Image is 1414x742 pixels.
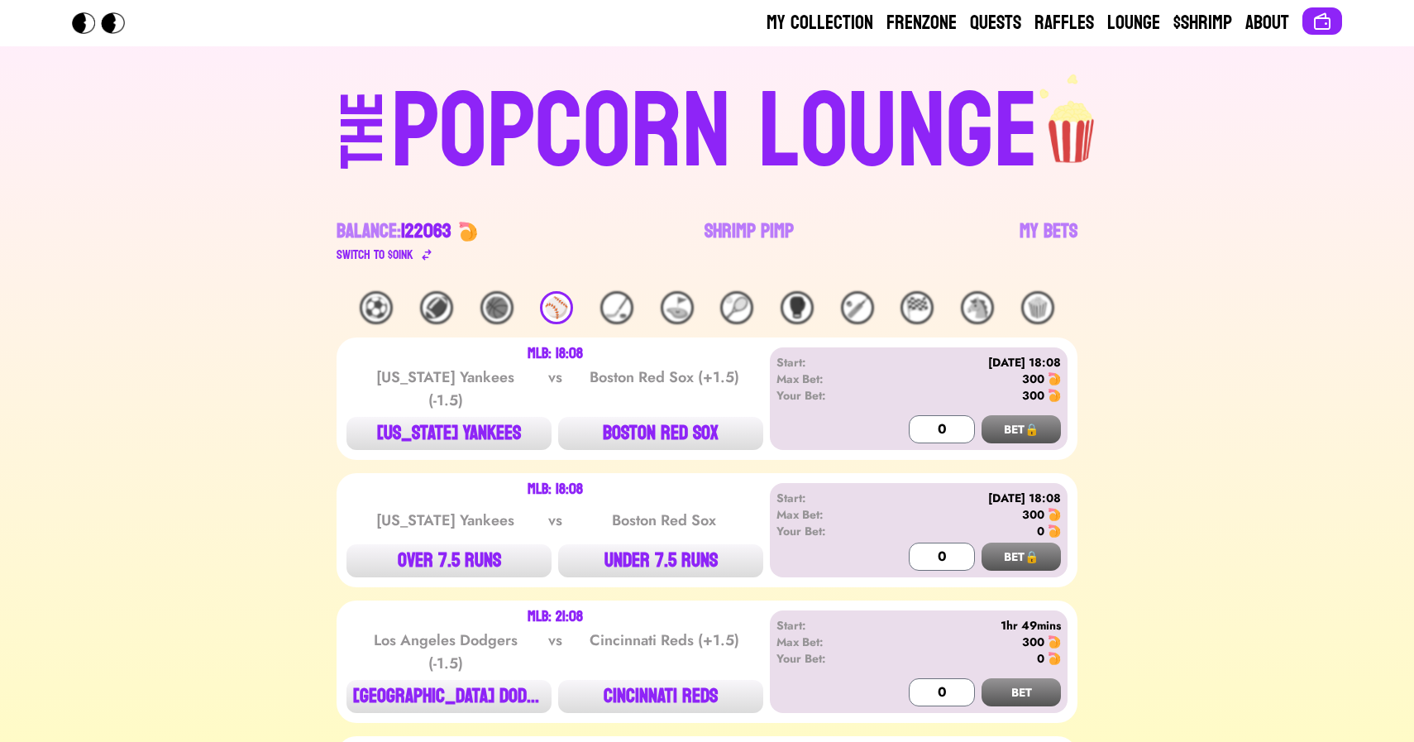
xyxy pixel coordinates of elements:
div: 🏁 [900,291,934,324]
div: 🏏 [841,291,874,324]
button: BET🔒 [982,543,1061,571]
div: vs [545,366,566,412]
a: Shrimp Pimp [705,218,794,265]
button: BOSTON RED SOX [558,417,763,450]
div: 🐴 [961,291,994,324]
div: Start: [776,490,872,506]
a: THEPOPCORN LOUNGEpopcorn [198,73,1216,185]
a: My Collection [767,10,873,36]
div: [US_STATE] Yankees (-1.5) [362,366,529,412]
div: MLB: 18:08 [528,347,583,361]
a: $Shrimp [1173,10,1232,36]
div: MLB: 21:08 [528,610,583,624]
div: 🏒 [600,291,633,324]
button: [US_STATE] YANKEES [346,417,552,450]
div: Los Angeles Dodgers (-1.5) [362,629,529,675]
div: Switch to $ OINK [337,245,413,265]
button: BET [982,678,1061,706]
div: Cincinnati Reds (+1.5) [580,629,748,675]
a: Lounge [1107,10,1160,36]
div: 300 [1022,634,1044,650]
img: Popcorn [72,12,138,34]
img: 🍤 [1048,389,1061,402]
div: Max Bet: [776,371,872,387]
img: 🍤 [1048,524,1061,538]
div: 🏀 [480,291,514,324]
img: 🍤 [458,222,478,242]
button: UNDER 7.5 RUNS [558,544,763,577]
div: ⚾️ [540,291,573,324]
button: BET🔒 [982,415,1061,443]
a: About [1245,10,1289,36]
div: Your Bet: [776,523,872,539]
img: Connect wallet [1312,12,1332,31]
div: 0 [1037,650,1044,667]
div: Start: [776,617,872,634]
div: Balance: [337,218,451,245]
div: 🍿 [1021,291,1054,324]
div: THE [333,92,393,202]
div: Max Bet: [776,506,872,523]
button: OVER 7.5 RUNS [346,544,552,577]
img: 🍤 [1048,372,1061,385]
div: 300 [1022,371,1044,387]
div: 1hr 49mins [872,617,1061,634]
div: MLB: 18:08 [528,483,583,496]
img: popcorn [1039,73,1106,165]
div: vs [545,509,566,532]
div: 0 [1037,523,1044,539]
div: [DATE] 18:08 [872,490,1061,506]
div: ⛳️ [661,291,694,324]
button: CINCINNATI REDS [558,680,763,713]
div: Your Bet: [776,650,872,667]
div: ⚽️ [360,291,393,324]
div: POPCORN LOUNGE [391,79,1039,185]
div: Boston Red Sox (+1.5) [580,366,748,412]
a: Raffles [1034,10,1094,36]
a: Frenzone [886,10,957,36]
a: My Bets [1020,218,1077,265]
img: 🍤 [1048,508,1061,521]
img: 🍤 [1048,635,1061,649]
div: 🎾 [720,291,753,324]
div: [US_STATE] Yankees [362,509,529,532]
button: [GEOGRAPHIC_DATA] DODG... [346,680,552,713]
a: Quests [970,10,1021,36]
div: 300 [1022,387,1044,404]
div: Max Bet: [776,634,872,650]
div: 300 [1022,506,1044,523]
div: 🥊 [781,291,814,324]
span: 122063 [401,213,451,249]
div: Start: [776,354,872,371]
div: Boston Red Sox [580,509,748,532]
img: 🍤 [1048,652,1061,665]
div: vs [545,629,566,675]
div: [DATE] 18:08 [872,354,1061,371]
div: Your Bet: [776,387,872,404]
div: 🏈 [420,291,453,324]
